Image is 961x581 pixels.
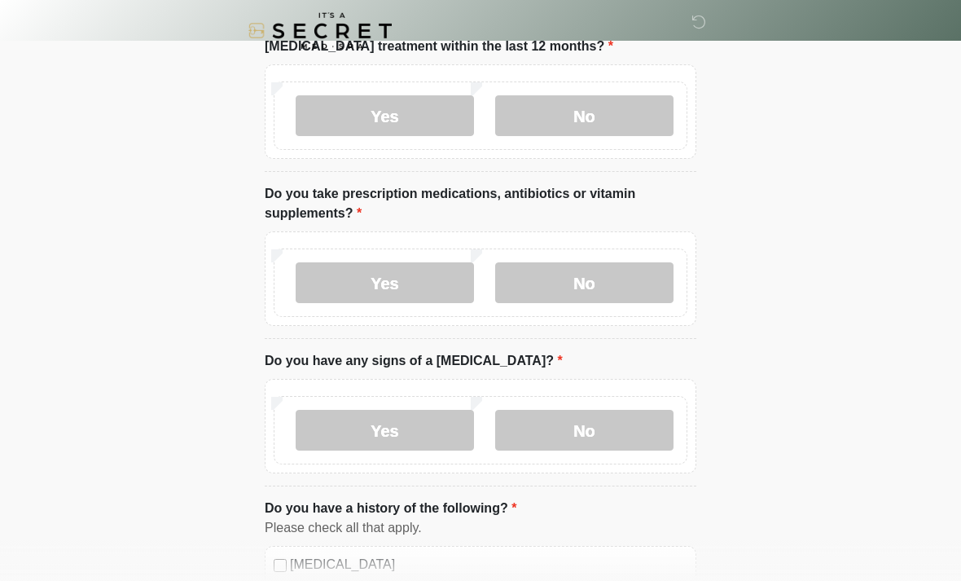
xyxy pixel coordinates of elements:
[265,518,696,538] div: Please check all that apply.
[265,351,563,371] label: Do you have any signs of a [MEDICAL_DATA]?
[265,184,696,223] label: Do you take prescription medications, antibiotics or vitamin supplements?
[248,12,392,49] img: It's A Secret Med Spa Logo
[495,262,674,303] label: No
[290,555,687,574] label: [MEDICAL_DATA]
[274,559,287,572] input: [MEDICAL_DATA]
[495,410,674,451] label: No
[265,499,516,518] label: Do you have a history of the following?
[296,95,474,136] label: Yes
[296,410,474,451] label: Yes
[296,262,474,303] label: Yes
[495,95,674,136] label: No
